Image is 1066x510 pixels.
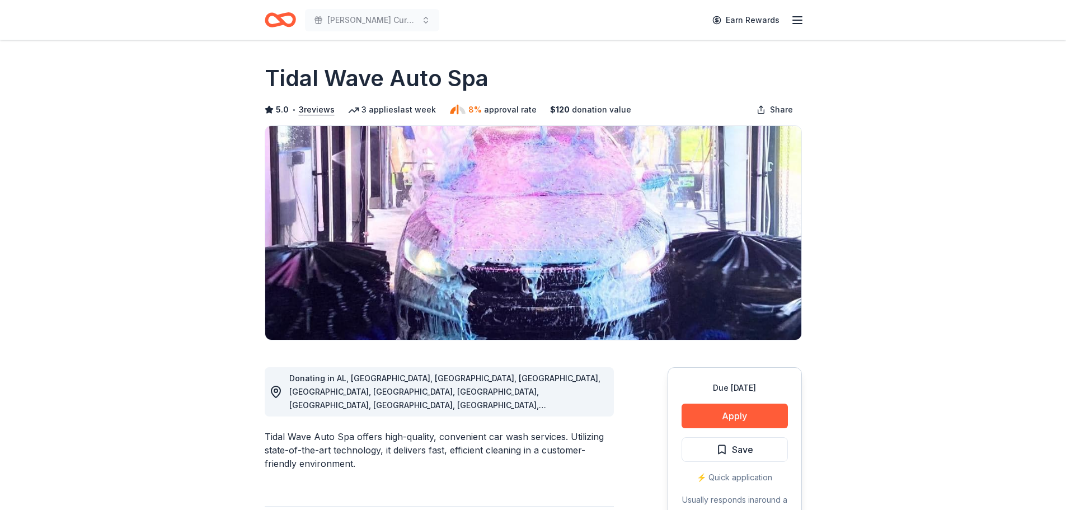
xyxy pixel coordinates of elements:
[348,103,436,116] div: 3 applies last week
[682,381,788,395] div: Due [DATE]
[305,9,439,31] button: [PERSON_NAME] Cure Golf Tournament
[265,7,296,33] a: Home
[265,430,614,470] div: Tidal Wave Auto Spa offers high-quality, convenient car wash services. Utilizing state-of-the-art...
[572,103,631,116] span: donation value
[468,103,482,116] span: 8%
[732,442,753,457] span: Save
[706,10,786,30] a: Earn Rewards
[276,103,289,116] span: 5.0
[770,103,793,116] span: Share
[550,103,570,116] span: $ 120
[682,404,788,428] button: Apply
[484,103,537,116] span: approval rate
[292,105,295,114] span: •
[748,99,802,121] button: Share
[265,63,489,94] h1: Tidal Wave Auto Spa
[682,437,788,462] button: Save
[327,13,417,27] span: [PERSON_NAME] Cure Golf Tournament
[299,103,335,116] button: 3reviews
[265,126,801,340] img: Image for Tidal Wave Auto Spa
[682,471,788,484] div: ⚡️ Quick application
[289,373,600,477] span: Donating in AL, [GEOGRAPHIC_DATA], [GEOGRAPHIC_DATA], [GEOGRAPHIC_DATA], [GEOGRAPHIC_DATA], [GEOG...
